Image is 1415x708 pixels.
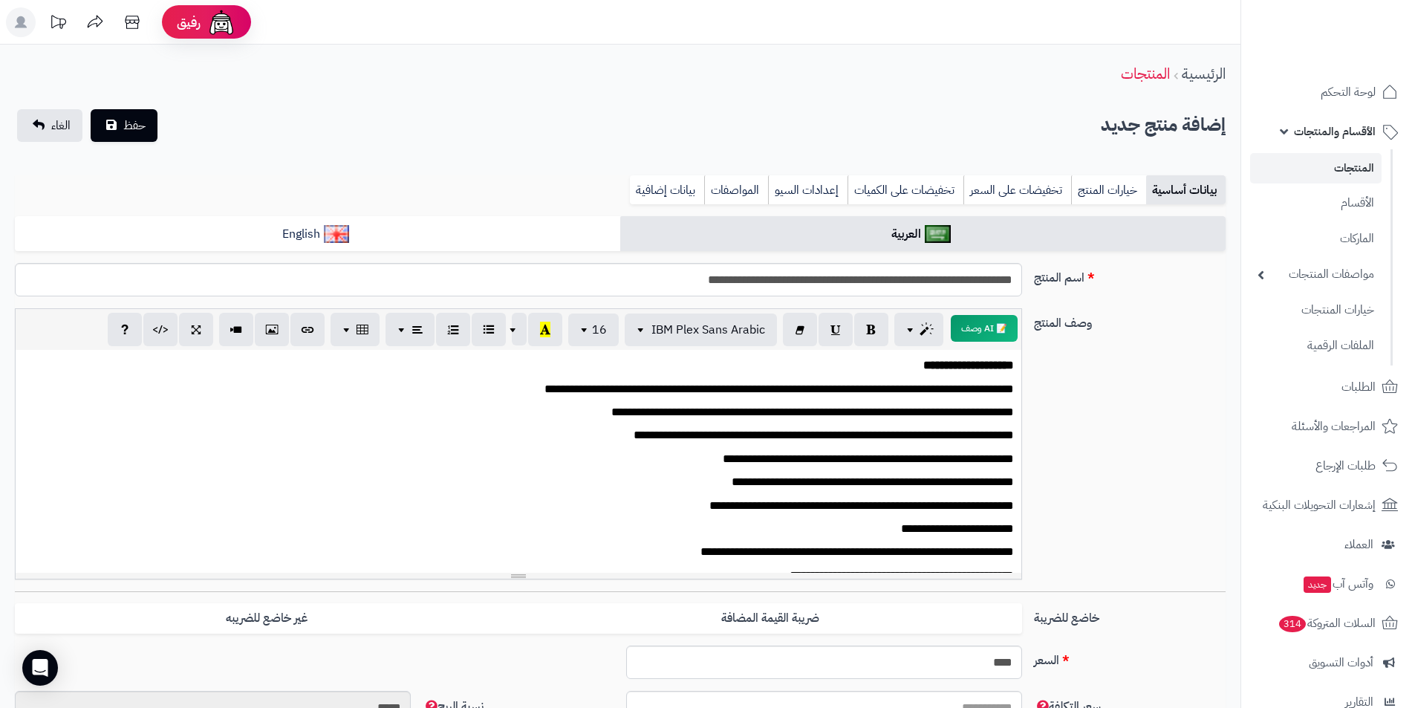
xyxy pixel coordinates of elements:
span: الأقسام والمنتجات [1294,121,1376,142]
img: العربية [925,225,951,243]
a: إعدادات السيو [768,175,848,205]
label: اسم المنتج [1028,263,1232,287]
span: طلبات الإرجاع [1315,455,1376,476]
label: وصف المنتج [1028,308,1232,332]
a: إشعارات التحويلات البنكية [1250,487,1406,523]
a: السلات المتروكة314 [1250,605,1406,641]
a: الأقسام [1250,187,1382,219]
button: 📝 AI وصف [951,315,1018,342]
span: جديد [1304,577,1331,593]
a: وآتس آبجديد [1250,566,1406,602]
img: English [324,225,350,243]
h2: إضافة منتج جديد [1101,110,1226,140]
button: حفظ [91,109,157,142]
a: المواصفات [704,175,768,205]
span: المراجعات والأسئلة [1292,416,1376,437]
a: طلبات الإرجاع [1250,448,1406,484]
span: لوحة التحكم [1321,82,1376,103]
a: الطلبات [1250,369,1406,405]
a: English [15,216,620,253]
a: مواصفات المنتجات [1250,259,1382,290]
span: أدوات التسويق [1309,652,1373,673]
a: أدوات التسويق [1250,645,1406,681]
a: تخفيضات على السعر [963,175,1071,205]
a: الماركات [1250,223,1382,255]
span: رفيق [177,13,201,31]
a: العملاء [1250,527,1406,562]
span: وآتس آب [1302,574,1373,594]
a: بيانات أساسية [1146,175,1226,205]
label: غير خاضع للضريبه [15,603,518,634]
span: العملاء [1344,534,1373,555]
button: 16 [568,314,619,346]
span: حفظ [123,117,146,134]
a: المنتجات [1121,62,1170,85]
span: إشعارات التحويلات البنكية [1263,495,1376,516]
a: خيارات المنتج [1071,175,1146,205]
span: 314 [1279,616,1306,632]
label: السعر [1028,646,1232,669]
span: 16 [592,321,607,339]
span: الطلبات [1341,377,1376,397]
a: العربية [620,216,1226,253]
img: logo-2.png [1314,11,1401,42]
a: الغاء [17,109,82,142]
label: خاضع للضريبة [1028,603,1232,627]
button: IBM Plex Sans Arabic [625,314,777,346]
a: المراجعات والأسئلة [1250,409,1406,444]
span: السلات المتروكة [1278,613,1376,634]
a: بيانات إضافية [630,175,704,205]
a: خيارات المنتجات [1250,294,1382,326]
a: تحديثات المنصة [39,7,77,41]
a: الملفات الرقمية [1250,330,1382,362]
a: الرئيسية [1182,62,1226,85]
span: الغاء [51,117,71,134]
span: IBM Plex Sans Arabic [651,321,765,339]
label: ضريبة القيمة المضافة [518,603,1022,634]
img: ai-face.png [206,7,236,37]
div: Open Intercom Messenger [22,650,58,686]
a: المنتجات [1250,153,1382,184]
a: تخفيضات على الكميات [848,175,963,205]
a: لوحة التحكم [1250,74,1406,110]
